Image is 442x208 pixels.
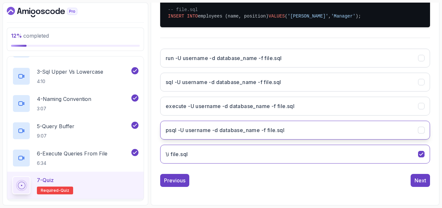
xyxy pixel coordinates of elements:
button: sql -U username -d database_name -f file.sql [160,73,430,92]
p: 3:07 [37,105,91,112]
button: \i file.sql [160,145,430,164]
button: Previous [160,174,189,187]
span: completed [11,32,49,39]
h3: sql -U username -d database_name -f file.sql [166,78,281,86]
span: -- file.sql [168,7,198,12]
p: 6:34 [37,160,107,166]
span: '[PERSON_NAME]' [288,14,328,19]
h3: execute -U username -d database_name -f file.sql [166,102,294,110]
p: 7 - Quiz [37,176,54,184]
button: psql -U username -d database_name -f file.sql [160,121,430,140]
h3: \i file.sql [166,150,188,158]
span: INSERT [168,14,184,19]
span: Required- [41,188,61,193]
span: VALUES [269,14,285,19]
h3: run -U username -d database_name -f file.sql [166,54,282,62]
button: run -U username -d database_name -f file.sql [160,49,430,67]
button: Next [411,174,430,187]
button: execute -U username -d database_name -f file.sql [160,97,430,116]
p: 5 - Query Buffer [37,122,74,130]
button: 4-Naming Convention3:07 [12,94,138,113]
button: 7-QuizRequired-quiz [12,176,138,194]
p: 4 - Naming Convention [37,95,91,103]
span: quiz [61,188,69,193]
h3: psql -U username -d database_name -f file.sql [166,126,284,134]
p: 6 - Execute Queries From File [37,150,107,157]
button: 3-Sql Upper Vs Lowercase4:10 [12,67,138,85]
span: INTO [187,14,198,19]
div: Previous [164,177,185,184]
div: Next [414,177,426,184]
button: 6-Execute Queries From File6:34 [12,149,138,167]
span: 'Manager' [331,14,356,19]
a: Dashboard [7,7,92,17]
button: 5-Query Buffer9:07 [12,122,138,140]
p: 9:07 [37,133,74,139]
p: 4:10 [37,78,103,85]
span: 12 % [11,32,22,39]
p: 3 - Sql Upper Vs Lowercase [37,68,103,76]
